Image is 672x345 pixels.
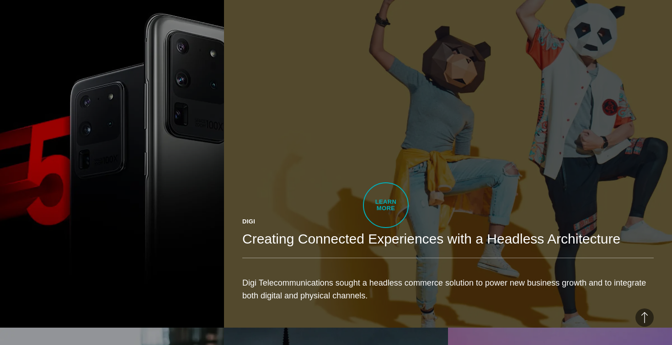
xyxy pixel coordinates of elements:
[242,230,654,248] h2: Creating Connected Experiences with a Headless Architecture
[635,308,654,327] button: Back to Top
[242,276,654,302] p: Digi Telecommunications sought a headless commerce solution to power new business growth and to i...
[242,217,654,226] div: Digi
